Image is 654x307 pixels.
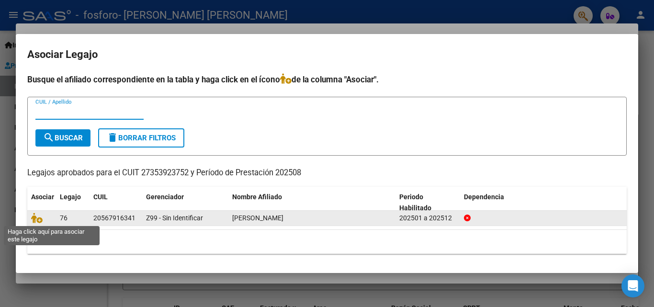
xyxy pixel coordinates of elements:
[56,187,90,218] datatable-header-cell: Legajo
[621,274,644,297] div: Open Intercom Messenger
[27,45,627,64] h2: Asociar Legajo
[27,187,56,218] datatable-header-cell: Asociar
[228,187,395,218] datatable-header-cell: Nombre Afiliado
[399,213,456,224] div: 202501 a 202512
[232,214,283,222] span: RODRIGUEZ BRUNO
[146,193,184,201] span: Gerenciador
[399,193,431,212] span: Periodo Habilitado
[232,193,282,201] span: Nombre Afiliado
[98,128,184,148] button: Borrar Filtros
[35,129,90,147] button: Buscar
[460,187,627,218] datatable-header-cell: Dependencia
[27,230,627,254] div: 1 registros
[107,132,118,143] mat-icon: delete
[31,193,54,201] span: Asociar
[60,214,68,222] span: 76
[27,73,627,86] h4: Busque el afiliado correspondiente en la tabla y haga click en el ícono de la columna "Asociar".
[146,214,203,222] span: Z99 - Sin Identificar
[27,167,627,179] p: Legajos aprobados para el CUIT 27353923752 y Período de Prestación 202508
[93,193,108,201] span: CUIL
[93,213,135,224] div: 20567916341
[395,187,460,218] datatable-header-cell: Periodo Habilitado
[90,187,142,218] datatable-header-cell: CUIL
[60,193,81,201] span: Legajo
[43,132,55,143] mat-icon: search
[464,193,504,201] span: Dependencia
[107,134,176,142] span: Borrar Filtros
[142,187,228,218] datatable-header-cell: Gerenciador
[43,134,83,142] span: Buscar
